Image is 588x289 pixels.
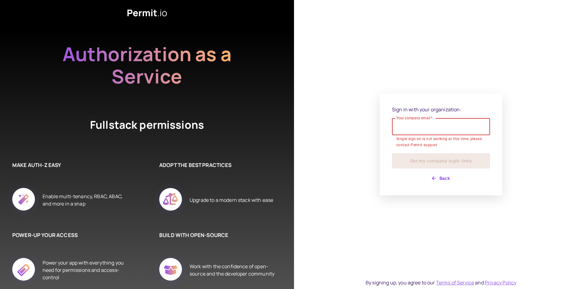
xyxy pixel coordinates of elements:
[366,279,516,286] div: By signing up, you agree to our and
[392,106,490,113] p: Sign in with your organization:
[392,173,490,183] button: Back
[43,181,129,219] div: Enable multi-tenancy, RBAC, ABAC, and more in a snap
[159,231,276,239] h6: BUILD WITH OPEN-SOURCE
[12,231,129,239] h6: POWER-UP YOUR ACCESS
[12,161,129,169] h6: MAKE AUTH-Z EASY
[392,153,490,169] button: Get my company login links
[396,136,486,148] p: Single sign-on is not working at this time, please contact Permit support
[43,251,129,289] div: Power your app with everything you need for permissions and access-control
[436,279,474,286] a: Terms of Service
[485,279,516,286] a: Privacy Policy
[159,161,276,169] h6: ADOPT THE BEST PRACTICES
[396,115,433,120] label: Your company email
[190,251,276,289] div: Work with the confidence of open-source and the developer community
[190,181,273,219] div: Upgrade to a modern stack with ease
[67,117,227,137] h4: Fullstack permissions
[43,43,251,87] h2: Authorization as a Service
